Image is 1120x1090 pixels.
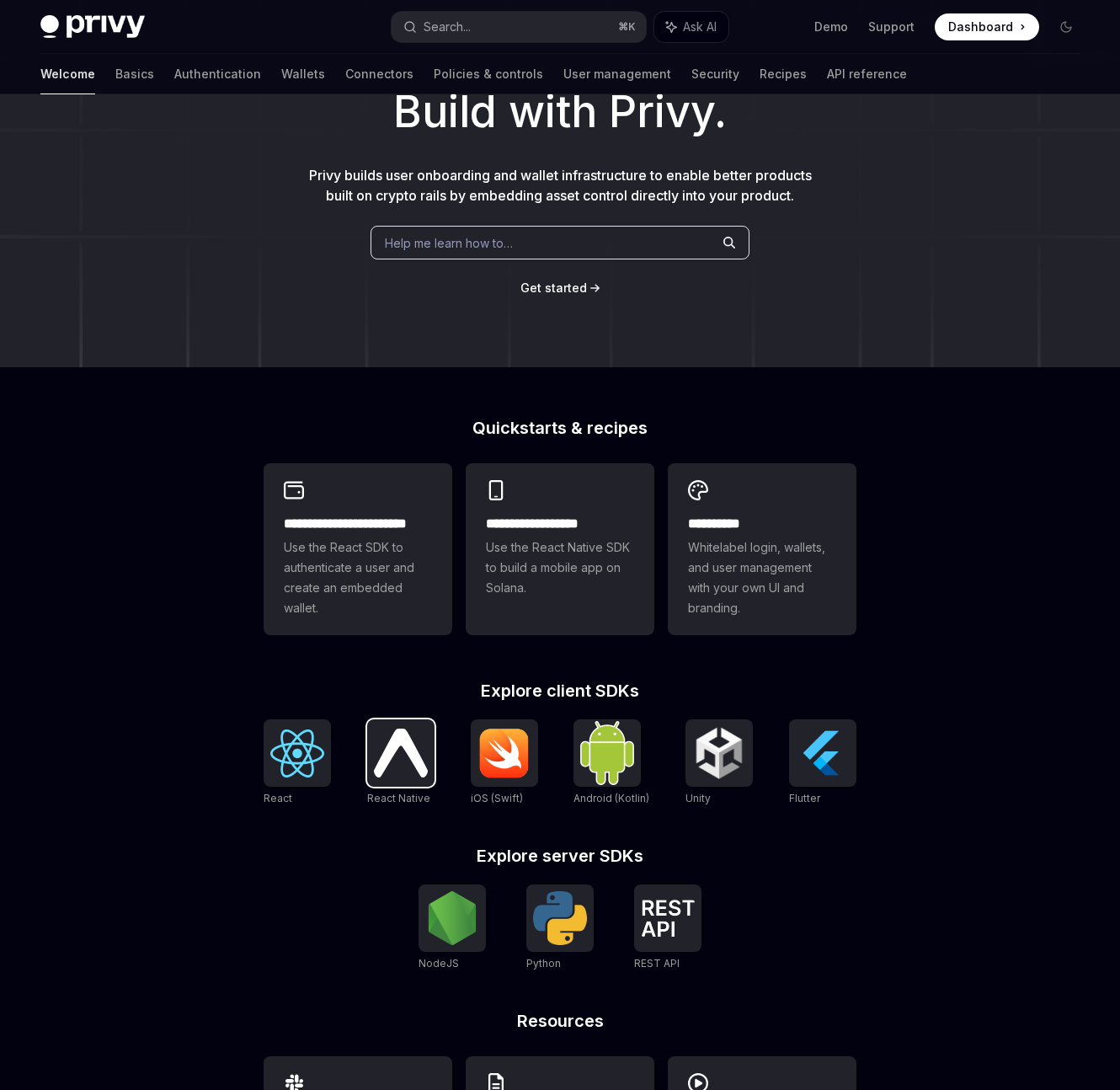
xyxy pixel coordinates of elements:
[367,719,435,807] a: React NativeReact Native
[40,15,145,39] img: dark logo
[573,719,649,807] a: Android (Kotlin)Android (Kotlin)
[685,719,753,807] a: UnityUnity
[533,891,587,945] img: Python
[425,891,479,945] img: NodeJS
[419,957,459,970] span: NodeJS
[827,54,907,94] a: API reference
[174,54,261,94] a: Authentication
[760,54,807,94] a: Recipes
[264,682,856,699] h2: Explore client SDKs
[284,537,432,618] span: Use the React SDK to authenticate a user and create an embedded wallet.
[789,719,856,807] a: FlutterFlutter
[668,463,856,635] a: **** *****Whitelabel login, wallets, and user management with your own UI and branding.
[618,20,636,34] span: ⌘ K
[563,54,671,94] a: User management
[685,792,711,804] span: Unity
[789,792,820,804] span: Flutter
[688,537,836,618] span: Whitelabel login, wallets, and user management with your own UI and branding.
[477,728,531,778] img: iOS (Swift)
[868,19,915,35] a: Support
[309,167,812,204] span: Privy builds user onboarding and wallet infrastructure to enable better products built on crypto ...
[641,900,695,937] img: REST API
[115,54,154,94] a: Basics
[654,12,728,42] button: Ask AI
[281,54,325,94] a: Wallets
[345,54,413,94] a: Connectors
[935,13,1039,40] a: Dashboard
[948,19,1013,35] span: Dashboard
[424,17,471,37] div: Search...
[264,419,856,436] h2: Quickstarts & recipes
[692,726,746,780] img: Unity
[814,19,848,35] a: Demo
[471,719,538,807] a: iOS (Swift)iOS (Swift)
[392,12,647,42] button: Search...⌘K
[634,884,701,972] a: REST APIREST API
[385,234,513,252] span: Help me learn how to…
[796,726,850,780] img: Flutter
[486,537,634,598] span: Use the React Native SDK to build a mobile app on Solana.
[520,280,587,297] a: Get started
[270,729,324,777] img: React
[526,884,594,972] a: PythonPython
[520,281,587,295] span: Get started
[27,79,1093,145] h1: Build with Privy.
[691,54,739,94] a: Security
[264,847,856,864] h2: Explore server SDKs
[434,54,543,94] a: Policies & controls
[1053,13,1080,40] button: Toggle dark mode
[573,792,649,804] span: Android (Kotlin)
[264,719,331,807] a: ReactReact
[367,792,430,804] span: React Native
[40,54,95,94] a: Welcome
[374,729,428,777] img: React Native
[471,792,523,804] span: iOS (Swift)
[466,463,654,635] a: **** **** **** ***Use the React Native SDK to build a mobile app on Solana.
[264,1013,856,1029] h2: Resources
[634,957,680,970] span: REST API
[264,792,292,804] span: React
[526,957,561,970] span: Python
[683,19,717,35] span: Ask AI
[580,721,634,784] img: Android (Kotlin)
[419,884,486,972] a: NodeJSNodeJS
